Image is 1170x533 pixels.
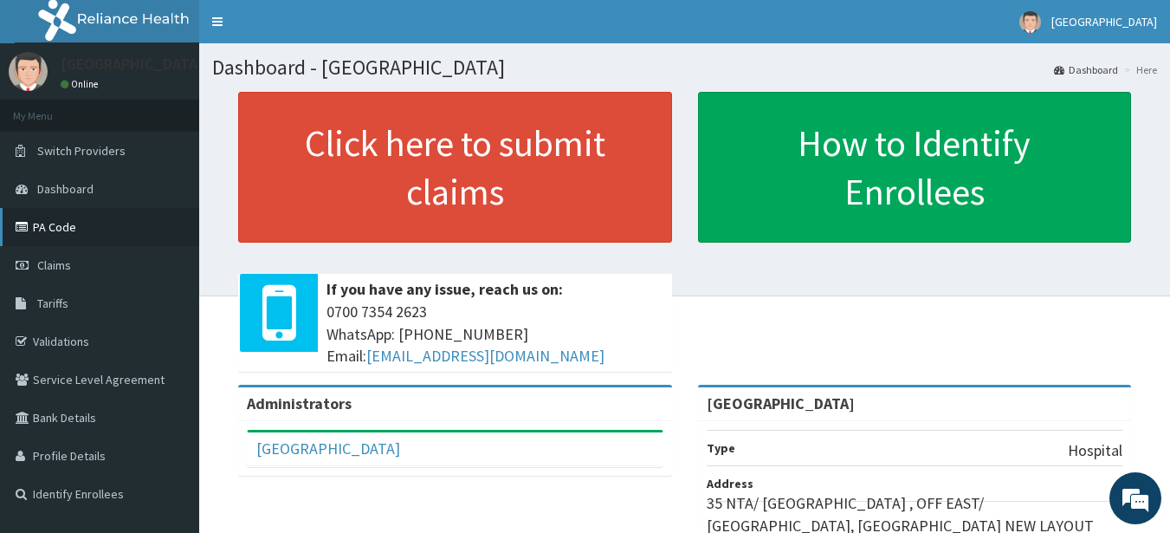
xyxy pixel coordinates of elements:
span: We're online! [100,158,239,333]
img: User Image [9,52,48,91]
a: Click here to submit claims [238,92,672,243]
span: Switch Providers [37,143,126,159]
a: [EMAIL_ADDRESS][DOMAIN_NAME] [366,346,604,366]
strong: [GEOGRAPHIC_DATA] [707,393,855,413]
span: [GEOGRAPHIC_DATA] [1051,14,1157,29]
span: Dashboard [37,181,94,197]
p: Hospital [1068,439,1122,462]
a: How to Identify Enrollees [698,92,1132,243]
span: Tariffs [37,296,68,311]
b: Type [707,440,735,456]
h1: Dashboard - [GEOGRAPHIC_DATA] [212,56,1157,79]
img: d_794563401_company_1708531726252_794563401 [32,87,70,130]
b: If you have any issue, reach us on: [326,279,563,299]
div: Minimize live chat window [284,9,326,50]
span: 0700 7354 2623 WhatsApp: [PHONE_NUMBER] Email: [326,301,663,367]
div: Chat with us now [90,97,291,120]
a: [GEOGRAPHIC_DATA] [256,439,400,458]
p: [GEOGRAPHIC_DATA] [61,56,204,72]
b: Administrators [247,393,352,413]
img: User Image [1019,11,1041,33]
a: Dashboard [1054,62,1118,77]
b: Address [707,476,753,491]
span: Claims [37,257,71,273]
textarea: Type your message and hit 'Enter' [9,352,330,413]
a: Online [61,78,102,90]
li: Here [1120,62,1157,77]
